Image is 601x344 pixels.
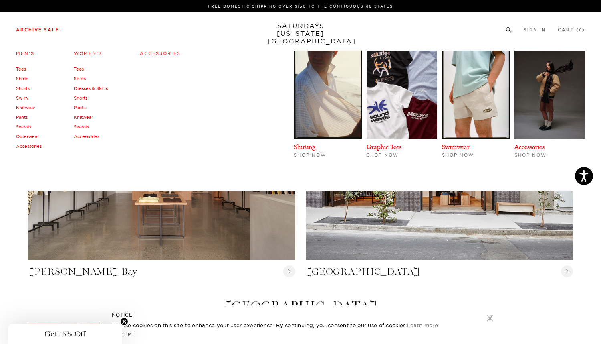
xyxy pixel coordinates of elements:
a: Knitwear [74,114,93,120]
a: Tees [74,66,84,72]
a: Knitwear [16,105,35,110]
a: SATURDAYS[US_STATE][GEOGRAPHIC_DATA] [268,22,334,45]
p: We use cookies on this site to enhance your user experience. By continuing, you consent to our us... [112,321,461,329]
a: Accept [112,332,135,337]
a: Shirting [294,143,315,151]
a: Tees [16,66,26,72]
a: Men's [16,51,34,56]
p: FREE DOMESTIC SHIPPING OVER $150 TO THE CONTIGUOUS 48 STATES [19,3,582,9]
span: Get 15% Off [44,329,85,339]
a: Outerwear [16,134,39,139]
a: Graphic Tees [367,143,401,151]
a: Dresses & Skirts [74,85,108,91]
a: Shorts [16,85,30,91]
a: Shorts [74,95,87,101]
a: Sweats [16,124,31,130]
a: Accessories [140,51,181,56]
a: Learn more [407,322,438,328]
a: Pants [74,105,85,110]
a: Swim [16,95,28,101]
h4: [GEOGRAPHIC_DATA] [28,299,573,313]
small: 0 [579,28,582,32]
button: Close teaser [120,318,128,326]
a: Shirts [74,76,86,81]
a: Cart (0) [558,28,585,32]
h5: NOTICE [112,311,489,319]
div: Get 15% OffClose teaser [8,324,122,344]
a: Shirts [16,76,28,81]
a: Pants [16,114,28,120]
a: [PERSON_NAME] Bay [28,265,295,278]
a: Accessories [74,134,99,139]
a: Accessories [514,143,545,151]
a: Accessories [16,143,42,149]
a: [GEOGRAPHIC_DATA] [306,265,573,278]
a: Women's [74,51,102,56]
a: Swimwear [442,143,470,151]
a: Archive Sale [16,28,59,32]
a: Sign In [524,28,546,32]
a: Sweats [74,124,89,130]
